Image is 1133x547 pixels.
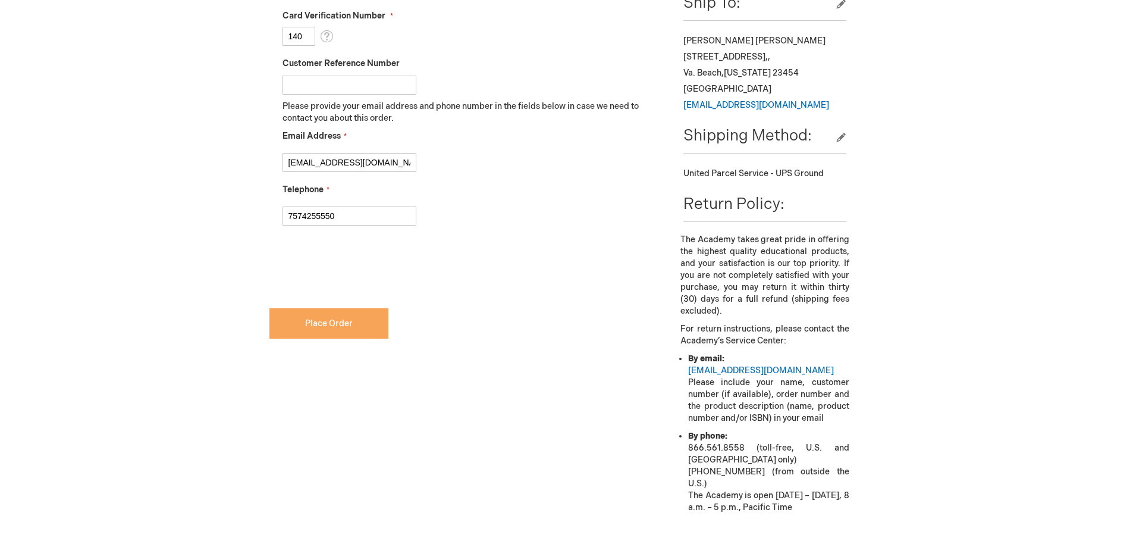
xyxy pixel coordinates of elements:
[688,353,849,424] li: Please include your name, customer number (if available), order number and the product descriptio...
[269,245,450,291] iframe: reCAPTCHA
[283,58,400,68] span: Customer Reference Number
[683,168,824,179] span: United Parcel Service - UPS Ground
[283,131,341,141] span: Email Address
[683,100,829,110] a: [EMAIL_ADDRESS][DOMAIN_NAME]
[283,185,324,195] span: Telephone
[269,308,388,339] button: Place Order
[283,11,385,21] span: Card Verification Number
[688,365,834,376] a: [EMAIL_ADDRESS][DOMAIN_NAME]
[683,33,846,113] div: [PERSON_NAME] [PERSON_NAME] [STREET_ADDRESS],, Va. Beach , 23454 [GEOGRAPHIC_DATA]
[724,68,771,78] span: [US_STATE]
[688,431,727,441] strong: By phone:
[305,318,353,329] span: Place Order
[283,101,648,124] p: Please provide your email address and phone number in the fields below in case we need to contact...
[683,127,812,145] span: Shipping Method:
[688,354,724,364] strong: By email:
[283,27,315,46] input: Card Verification Number
[683,195,784,214] span: Return Policy:
[680,323,849,347] p: For return instructions, please contact the Academy’s Service Center:
[688,430,849,514] li: 866.561.8558 (toll-free, U.S. and [GEOGRAPHIC_DATA] only) [PHONE_NUMBER] (from outside the U.S.) ...
[680,234,849,317] p: The Academy takes great pride in offering the highest quality educational products, and your sati...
